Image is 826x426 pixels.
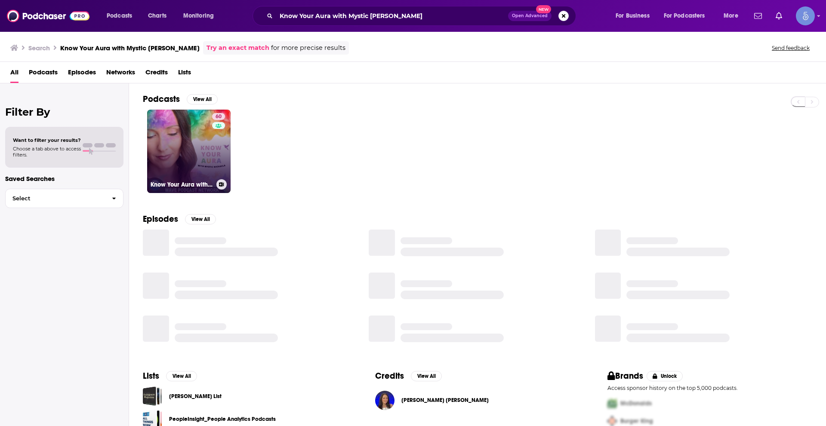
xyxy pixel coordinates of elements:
[616,10,650,22] span: For Business
[107,10,132,22] span: Podcasts
[143,94,180,104] h2: Podcasts
[375,371,404,381] h2: Credits
[206,43,269,53] a: Try an exact match
[604,395,620,412] img: First Pro Logo
[148,10,166,22] span: Charts
[375,391,395,410] img: Megan Michaela
[106,65,135,83] a: Networks
[658,9,718,23] button: open menu
[796,6,815,25] span: Logged in as Spiral5-G1
[610,9,660,23] button: open menu
[536,5,552,13] span: New
[375,371,442,381] a: CreditsView All
[411,371,442,381] button: View All
[187,94,218,104] button: View All
[401,397,489,404] span: [PERSON_NAME] [PERSON_NAME]
[101,9,143,23] button: open menu
[212,113,225,120] a: 60
[607,371,643,381] h2: Brands
[647,371,683,381] button: Unlock
[508,11,552,21] button: Open AdvancedNew
[29,65,58,83] a: Podcasts
[5,106,123,118] h2: Filter By
[718,9,749,23] button: open menu
[13,137,81,143] span: Want to filter your results?
[177,9,225,23] button: open menu
[143,214,178,224] h2: Episodes
[216,113,222,121] span: 60
[7,8,89,24] img: Podchaser - Follow, Share and Rate Podcasts
[142,9,172,23] a: Charts
[664,10,705,22] span: For Podcasters
[143,386,162,406] a: Marcus Lohrmann_Religion_Total List
[620,400,652,407] span: McDonalds
[620,417,653,425] span: Burger King
[769,44,812,52] button: Send feedback
[796,6,815,25] button: Show profile menu
[143,214,216,224] a: EpisodesView All
[166,371,197,381] button: View All
[143,371,159,381] h2: Lists
[145,65,168,83] a: Credits
[5,189,123,208] button: Select
[5,175,123,183] p: Saved Searches
[68,65,96,83] a: Episodes
[147,110,231,193] a: 60Know Your Aura with Mystic [PERSON_NAME]
[169,392,222,401] a: [PERSON_NAME] List
[401,397,489,404] a: Megan Michaela
[169,414,276,424] a: PeopleInsight_People Analytics Podcasts
[375,386,580,414] button: Megan MichaelaMegan Michaela
[151,181,213,188] h3: Know Your Aura with Mystic [PERSON_NAME]
[143,371,197,381] a: ListsView All
[183,10,214,22] span: Monitoring
[261,6,584,26] div: Search podcasts, credits, & more...
[724,10,738,22] span: More
[178,65,191,83] a: Lists
[185,214,216,224] button: View All
[10,65,18,83] a: All
[28,44,50,52] h3: Search
[60,44,200,52] h3: Know Your Aura with Mystic [PERSON_NAME]
[772,9,786,23] a: Show notifications dropdown
[271,43,345,53] span: for more precise results
[13,146,81,158] span: Choose a tab above to access filters.
[607,385,812,391] p: Access sponsor history on the top 5,000 podcasts.
[751,9,765,23] a: Show notifications dropdown
[796,6,815,25] img: User Profile
[512,14,548,18] span: Open Advanced
[276,9,508,23] input: Search podcasts, credits, & more...
[6,196,105,201] span: Select
[143,94,218,104] a: PodcastsView All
